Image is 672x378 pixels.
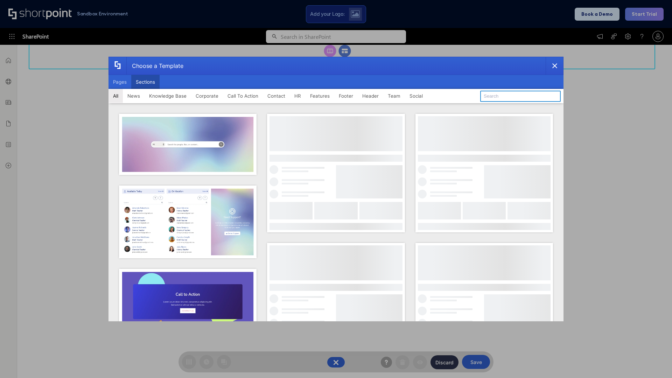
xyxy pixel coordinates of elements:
button: Footer [334,89,358,103]
button: All [108,89,123,103]
button: Social [405,89,427,103]
button: Pages [108,75,131,89]
button: HR [290,89,306,103]
button: Knowledge Base [145,89,191,103]
button: News [123,89,145,103]
button: Features [306,89,334,103]
button: Call To Action [223,89,263,103]
input: Search [480,91,561,102]
div: Choose a Template [126,57,183,75]
button: Header [358,89,383,103]
button: Sections [131,75,160,89]
button: Corporate [191,89,223,103]
div: template selector [108,57,563,321]
button: Team [383,89,405,103]
iframe: Chat Widget [637,344,672,378]
button: Contact [263,89,290,103]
